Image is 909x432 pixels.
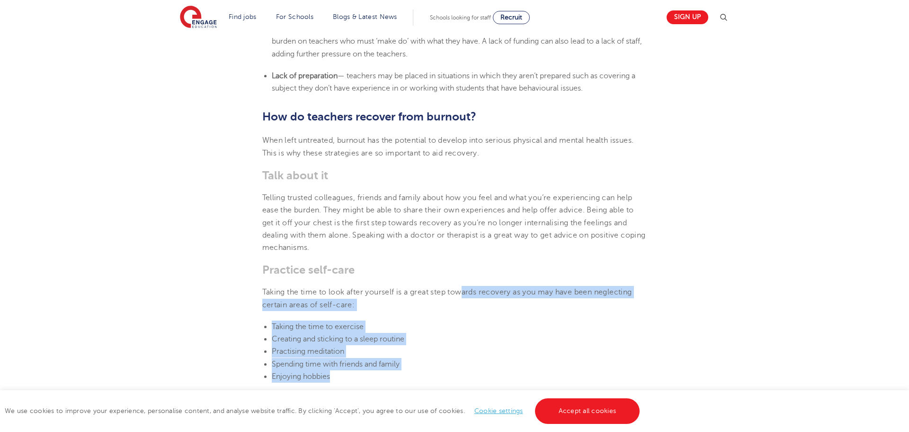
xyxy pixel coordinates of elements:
img: Engage Education [180,6,217,29]
a: Sign up [667,10,708,24]
b: Practice self-care [262,263,355,276]
span: Spending time with friends and family [272,360,400,368]
span: When left untreated, burnout has the potential to develop into serious physical and mental health... [262,136,634,157]
span: Taking the time to exercise [272,322,364,331]
a: Find jobs [229,13,257,20]
span: Telling trusted colleagues, friends and family about how you feel and what you’re experiencing ca... [262,193,646,252]
b: Lack of preparation [272,72,338,80]
a: Recruit [493,11,530,24]
span: Enjoying hobbies [272,372,330,381]
span: We use cookies to improve your experience, personalise content, and analyse website traffic. By c... [5,407,642,414]
a: Blogs & Latest News [333,13,397,20]
span: Creating and sticking to a sleep routine [272,335,404,343]
a: For Schools [276,13,313,20]
span: — teachers may be placed in situations in which they aren’t prepared such as covering a subject t... [272,72,635,92]
span: Schools looking for staff [430,14,491,21]
a: Cookie settings [474,407,523,414]
a: Accept all cookies [535,398,640,424]
span: Taking the time to look after yourself is a great step towards recovery as you may have been negl... [262,288,632,309]
b: How do teachers recover from burnout? [262,110,476,123]
span: Recruit [500,14,522,21]
span: — many areas may lack sufficient funding to keep everything up to date. This can place a huge bur... [272,25,642,58]
span: Practising meditation [272,347,344,356]
b: Talk about it [262,169,328,182]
